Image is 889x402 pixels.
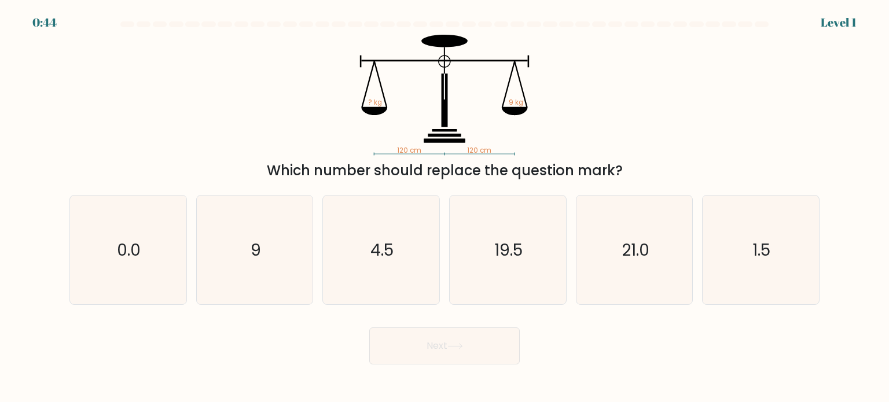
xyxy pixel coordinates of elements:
[821,14,857,31] div: Level 1
[753,238,771,261] text: 1.5
[509,98,523,107] tspan: 9 kg
[368,98,382,107] tspan: ? kg
[495,238,523,261] text: 19.5
[117,238,141,261] text: 0.0
[397,146,421,155] tspan: 120 cm
[467,146,491,155] tspan: 120 cm
[369,327,520,364] button: Next
[622,238,649,261] text: 21.0
[76,160,813,181] div: Which number should replace the question mark?
[32,14,57,31] div: 0:44
[371,238,394,261] text: 4.5
[251,238,261,261] text: 9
